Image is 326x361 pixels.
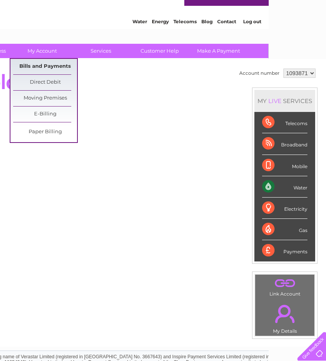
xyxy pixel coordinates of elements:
a: Paper Billing [13,124,77,140]
a: Bills and Payments [13,59,77,74]
a: Make A Payment [187,44,251,58]
div: Water [262,176,307,198]
a: Services [69,44,133,58]
a: Log out [300,33,319,39]
a: Blog [259,33,270,39]
a: Moving Premises [13,91,77,106]
td: Account number [237,67,281,80]
div: LIVE [267,97,283,105]
div: Telecoms [262,112,307,133]
div: Broadband [262,133,307,155]
img: logo.png [11,20,51,44]
div: MY SERVICES [254,90,315,112]
a: Water [190,33,204,39]
a: Energy [209,33,226,39]
a: . [257,300,312,327]
td: My Details [255,298,315,336]
a: Direct Debit [13,75,77,90]
a: My Account [10,44,74,58]
div: Electricity [262,198,307,219]
a: Telecoms [231,33,254,39]
a: E-Billing [13,107,77,122]
div: Gas [262,219,307,240]
div: Mobile [262,155,307,176]
a: . [257,277,312,290]
a: Contact [275,33,293,39]
div: Payments [262,240,307,261]
td: Link Account [255,274,315,299]
a: 0333 014 3131 [180,4,233,14]
a: Customer Help [128,44,192,58]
